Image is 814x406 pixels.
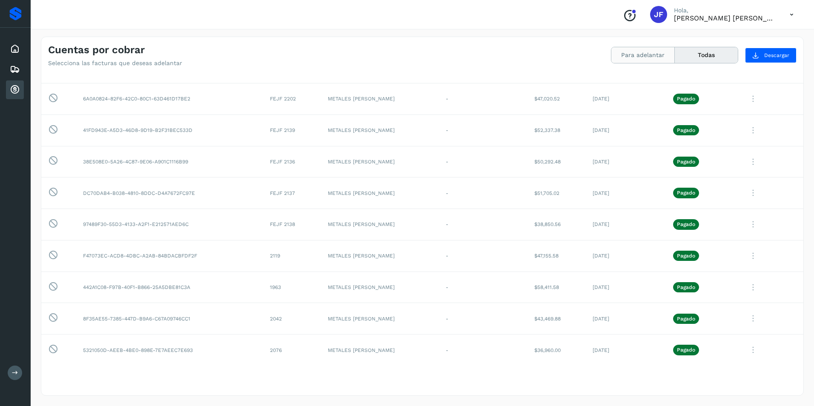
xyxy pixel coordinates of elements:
td: FEJF 2136 [263,146,321,177]
td: 442A1C08-F97B-40F1-B866-25A5DBE81C3A [76,272,263,303]
td: 38E508E0-5A26-4C87-9E06-A901C1116B99 [76,146,263,177]
td: METALES [PERSON_NAME] [321,177,439,209]
h4: Cuentas por cobrar [48,44,145,56]
p: Pagado [677,127,695,133]
button: Todas [675,47,738,63]
p: Pagado [677,190,695,196]
td: $38,850.56 [527,209,586,240]
td: - [439,177,527,209]
p: Pagado [677,347,695,353]
p: Pagado [677,221,695,227]
td: $36,960.00 [527,335,586,366]
td: METALES [PERSON_NAME] [321,240,439,272]
td: FEJF 2138 [263,209,321,240]
td: $52,337.38 [527,114,586,146]
td: FEJF 2137 [263,177,321,209]
p: Pagado [677,284,695,290]
td: DC70DAB4-B038-4810-8DDC-D4A7672FC97E [76,177,263,209]
div: Inicio [6,40,24,58]
td: - [439,209,527,240]
td: $51,705.02 [527,177,586,209]
td: METALES [PERSON_NAME] [321,83,439,114]
td: - [439,146,527,177]
td: METALES [PERSON_NAME] [321,209,439,240]
td: [DATE] [586,240,666,272]
td: [DATE] [586,272,666,303]
p: Pagado [677,96,695,102]
td: $50,292.48 [527,146,586,177]
td: F47073EC-ACD8-4DBC-A2AB-84BDACBFDF2F [76,240,263,272]
td: 5321050D-AEEB-4BE0-898E-7E7AEEC7E693 [76,335,263,366]
td: METALES [PERSON_NAME] [321,272,439,303]
td: $47,155.58 [527,240,586,272]
p: Pagado [677,253,695,259]
td: - [439,335,527,366]
p: Hola, [674,7,776,14]
td: - [439,240,527,272]
td: 41FD943E-A5D3-46D8-9D19-B2F31BEC533D [76,114,263,146]
td: 8F35AE55-7385-447D-B9A6-C67A09746CC1 [76,303,263,335]
td: [DATE] [586,177,666,209]
td: [DATE] [586,83,666,114]
td: METALES [PERSON_NAME] [321,114,439,146]
span: Descargar [764,51,789,59]
td: METALES [PERSON_NAME] [321,303,439,335]
button: Para adelantar [611,47,675,63]
td: 2119 [263,240,321,272]
td: 1963 [263,272,321,303]
p: Selecciona las facturas que deseas adelantar [48,60,182,67]
td: FEJF 2202 [263,83,321,114]
p: Pagado [677,316,695,322]
td: [DATE] [586,303,666,335]
td: 2076 [263,335,321,366]
td: $47,020.52 [527,83,586,114]
td: - [439,303,527,335]
div: Cuentas por cobrar [6,80,24,99]
p: Pagado [677,159,695,165]
td: - [439,114,527,146]
td: FEJF 2139 [263,114,321,146]
td: 97489F30-55D3-4133-A2F1-E212571AED6C [76,209,263,240]
td: [DATE] [586,146,666,177]
p: JOSE FUENTES HERNANDEZ [674,14,776,22]
td: - [439,272,527,303]
td: - [439,83,527,114]
td: [DATE] [586,209,666,240]
td: METALES [PERSON_NAME] [321,146,439,177]
td: 2042 [263,303,321,335]
td: $43,469.88 [527,303,586,335]
button: Descargar [745,48,797,63]
td: [DATE] [586,335,666,366]
td: $58,411.58 [527,272,586,303]
td: [DATE] [586,114,666,146]
td: METALES [PERSON_NAME] [321,335,439,366]
td: 6A0A0824-82F6-42C0-80C1-63D461D17BE2 [76,83,263,114]
div: Embarques [6,60,24,79]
